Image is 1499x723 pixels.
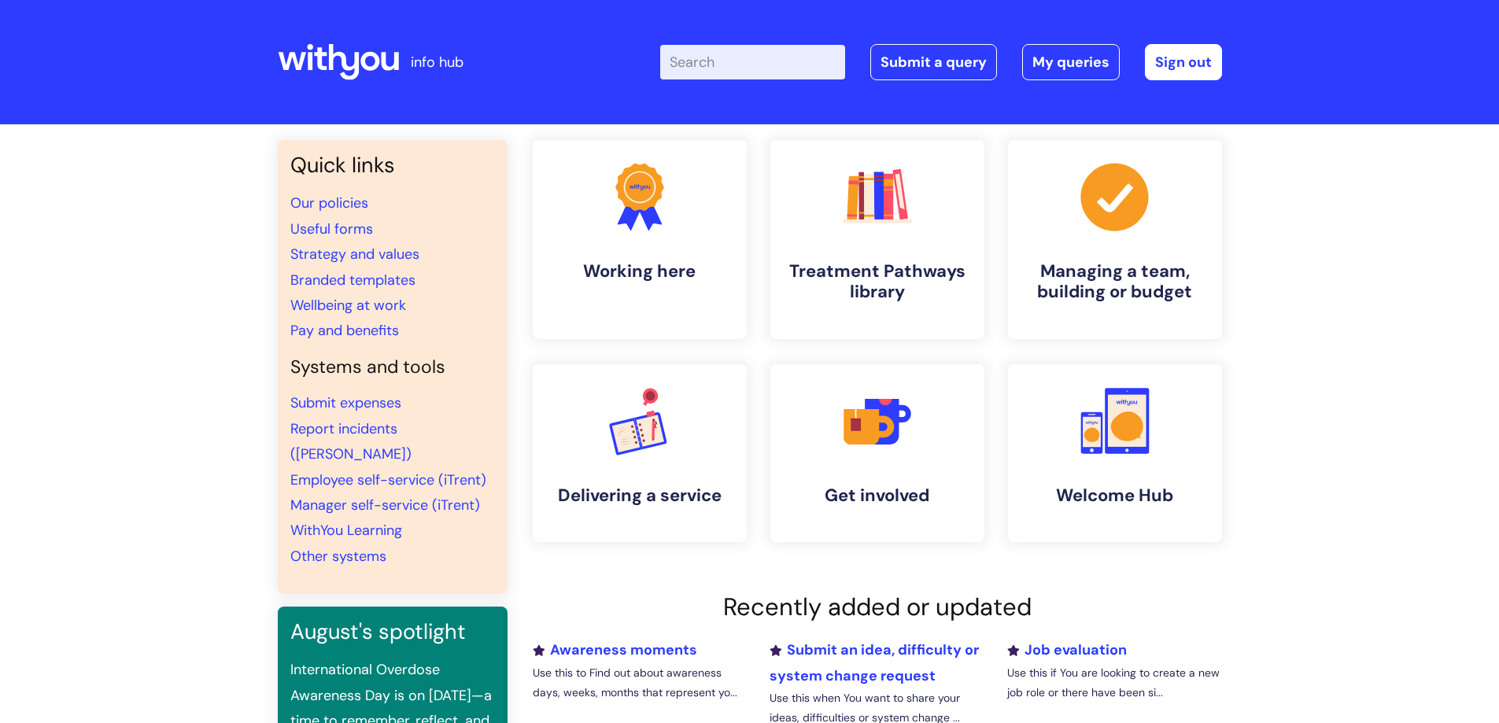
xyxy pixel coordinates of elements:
[870,44,997,80] a: Submit a query
[290,245,419,264] a: Strategy and values
[290,153,495,178] h3: Quick links
[290,393,401,412] a: Submit expenses
[660,44,1222,80] div: | -
[1008,364,1222,542] a: Welcome Hub
[770,640,979,684] a: Submit an idea, difficulty or system change request
[533,640,697,659] a: Awareness moments
[290,321,399,340] a: Pay and benefits
[1021,485,1209,506] h4: Welcome Hub
[290,521,402,540] a: WithYou Learning
[533,663,747,703] p: Use this to Find out about awareness days, weeks, months that represent yo...
[1008,140,1222,339] a: Managing a team, building or budget
[290,194,368,212] a: Our policies
[290,356,495,378] h4: Systems and tools
[290,296,406,315] a: Wellbeing at work
[770,140,984,339] a: Treatment Pathways library
[770,364,984,542] a: Get involved
[290,619,495,644] h3: August's spotlight
[290,219,373,238] a: Useful forms
[290,547,386,566] a: Other systems
[1007,663,1221,703] p: Use this if You are looking to create a new job role or there have been si...
[783,261,972,303] h4: Treatment Pathways library
[533,140,747,339] a: Working here
[1145,44,1222,80] a: Sign out
[290,496,480,515] a: Manager self-service (iTrent)
[660,45,845,79] input: Search
[290,470,486,489] a: Employee self-service (iTrent)
[783,485,972,506] h4: Get involved
[1022,44,1120,80] a: My queries
[1007,640,1127,659] a: Job evaluation
[533,364,747,542] a: Delivering a service
[545,485,734,506] h4: Delivering a service
[290,271,415,290] a: Branded templates
[1021,261,1209,303] h4: Managing a team, building or budget
[411,50,463,75] p: info hub
[290,419,412,463] a: Report incidents ([PERSON_NAME])
[545,261,734,282] h4: Working here
[533,592,1222,622] h2: Recently added or updated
